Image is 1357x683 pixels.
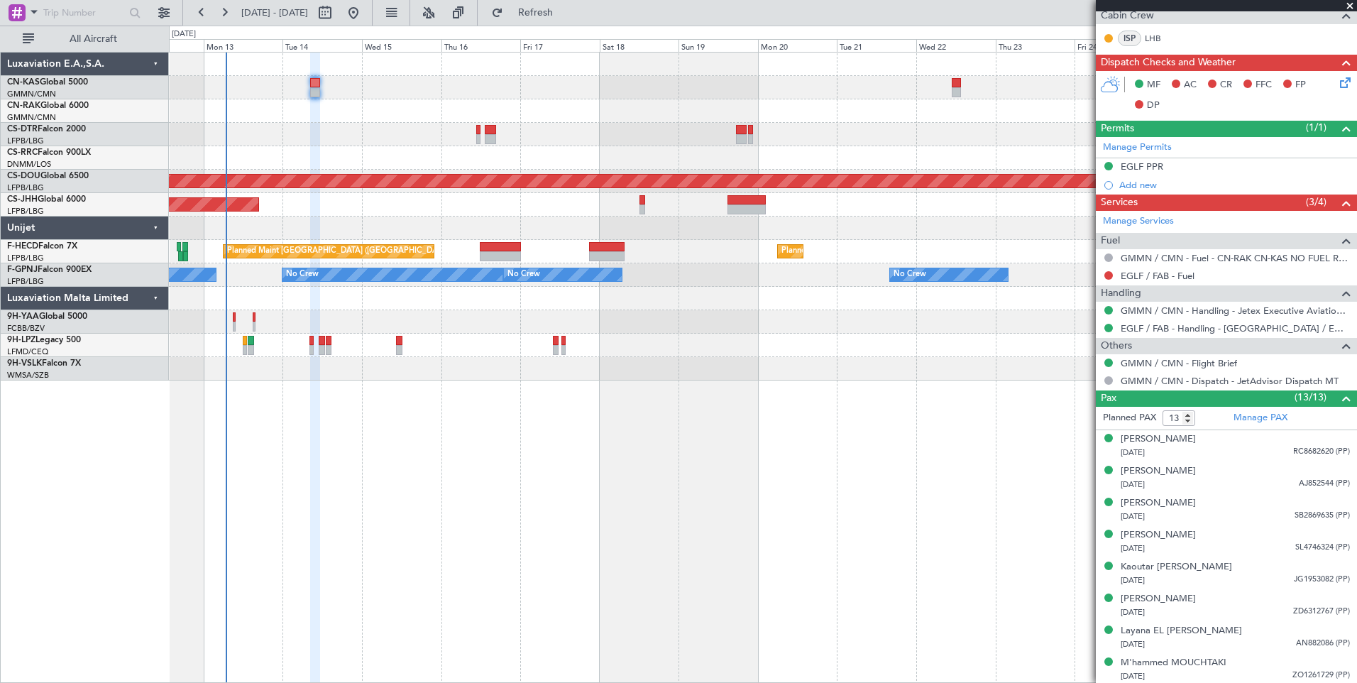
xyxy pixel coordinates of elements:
[1101,8,1154,24] span: Cabin Crew
[1101,195,1138,211] span: Services
[1295,390,1326,405] span: (13/13)
[7,78,40,87] span: CN-KAS
[7,125,38,133] span: CS-DTR
[1103,141,1172,155] a: Manage Permits
[43,2,125,23] input: Trip Number
[1121,511,1145,522] span: [DATE]
[286,264,319,285] div: No Crew
[894,264,926,285] div: No Crew
[1121,464,1196,479] div: [PERSON_NAME]
[1121,252,1350,264] a: GMMN / CMN - Fuel - CN-RAK CN-KAS NO FUEL REQUIRED GMMN / CMN
[1121,624,1242,638] div: Layana EL [PERSON_NAME]
[1306,195,1326,209] span: (3/4)
[1121,479,1145,490] span: [DATE]
[1293,446,1350,458] span: RC8682620 (PP)
[7,312,39,321] span: 9H-YAA
[1121,560,1232,574] div: Kaoutar [PERSON_NAME]
[7,359,81,368] a: 9H-VSLKFalcon 7X
[600,39,679,52] div: Sat 18
[16,28,154,50] button: All Aircraft
[1296,638,1350,650] span: AN882086 (PP)
[7,206,44,217] a: LFPB/LBG
[1101,55,1236,71] span: Dispatch Checks and Weather
[1121,357,1237,369] a: GMMN / CMN - Flight Brief
[204,39,283,52] div: Mon 13
[282,39,362,52] div: Tue 14
[441,39,521,52] div: Thu 16
[1121,639,1145,650] span: [DATE]
[1121,432,1196,447] div: [PERSON_NAME]
[7,266,92,274] a: F-GPNJFalcon 900EX
[520,39,600,52] div: Fri 17
[7,336,35,344] span: 9H-LPZ
[7,253,44,263] a: LFPB/LBG
[1147,78,1160,92] span: MF
[7,312,87,321] a: 9H-YAAGlobal 5000
[1121,375,1339,387] a: GMMN / CMN - Dispatch - JetAdvisor Dispatch MT
[1294,574,1350,586] span: JG1953082 (PP)
[7,323,45,334] a: FCBB/BZV
[241,6,308,19] span: [DATE] - [DATE]
[7,159,51,170] a: DNMM/LOS
[1075,39,1154,52] div: Fri 24
[678,39,758,52] div: Sun 19
[1121,160,1163,173] div: EGLF PPR
[1295,510,1350,522] span: SB2869635 (PP)
[1119,179,1350,191] div: Add new
[1121,322,1350,334] a: EGLF / FAB - Handling - [GEOGRAPHIC_DATA] / EGLF / FAB
[7,266,38,274] span: F-GPNJ
[1101,390,1116,407] span: Pax
[172,28,196,40] div: [DATE]
[916,39,996,52] div: Wed 22
[1121,305,1350,317] a: GMMN / CMN - Handling - Jetex Executive Aviation [GEOGRAPHIC_DATA] GMMN / CMN
[7,195,86,204] a: CS-JHHGlobal 6000
[1295,78,1306,92] span: FP
[7,125,86,133] a: CS-DTRFalcon 2000
[7,102,40,110] span: CN-RAK
[1101,121,1134,137] span: Permits
[7,242,38,251] span: F-HECD
[1145,32,1177,45] a: LHB
[996,39,1075,52] div: Thu 23
[485,1,570,24] button: Refresh
[7,276,44,287] a: LFPB/LBG
[1292,670,1350,682] span: ZO1261729 (PP)
[7,370,49,381] a: WMSA/SZB
[7,336,81,344] a: 9H-LPZLegacy 500
[362,39,441,52] div: Wed 15
[37,34,150,44] span: All Aircraft
[7,195,38,204] span: CS-JHH
[781,241,1005,262] div: Planned Maint [GEOGRAPHIC_DATA] ([GEOGRAPHIC_DATA])
[7,89,56,99] a: GMMN/CMN
[7,172,89,180] a: CS-DOUGlobal 6500
[758,39,837,52] div: Mon 20
[1121,270,1194,282] a: EGLF / FAB - Fuel
[7,78,88,87] a: CN-KASGlobal 5000
[1256,78,1272,92] span: FFC
[7,359,42,368] span: 9H-VSLK
[1121,496,1196,510] div: [PERSON_NAME]
[7,346,48,357] a: LFMD/CEQ
[1220,78,1232,92] span: CR
[7,182,44,193] a: LFPB/LBG
[1101,285,1141,302] span: Handling
[7,102,89,110] a: CN-RAKGlobal 6000
[7,136,44,146] a: LFPB/LBG
[837,39,916,52] div: Tue 21
[1103,214,1174,229] a: Manage Services
[1101,233,1120,249] span: Fuel
[7,148,91,157] a: CS-RRCFalcon 900LX
[1121,575,1145,586] span: [DATE]
[1121,656,1226,670] div: M'hammed MOUCHTAKI
[7,148,38,157] span: CS-RRC
[506,8,566,18] span: Refresh
[1121,592,1196,606] div: [PERSON_NAME]
[1121,528,1196,542] div: [PERSON_NAME]
[1234,411,1287,425] a: Manage PAX
[1306,120,1326,135] span: (1/1)
[1147,99,1160,113] span: DP
[1118,31,1141,46] div: ISP
[1293,606,1350,618] span: ZD6312767 (PP)
[7,172,40,180] span: CS-DOU
[1121,543,1145,554] span: [DATE]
